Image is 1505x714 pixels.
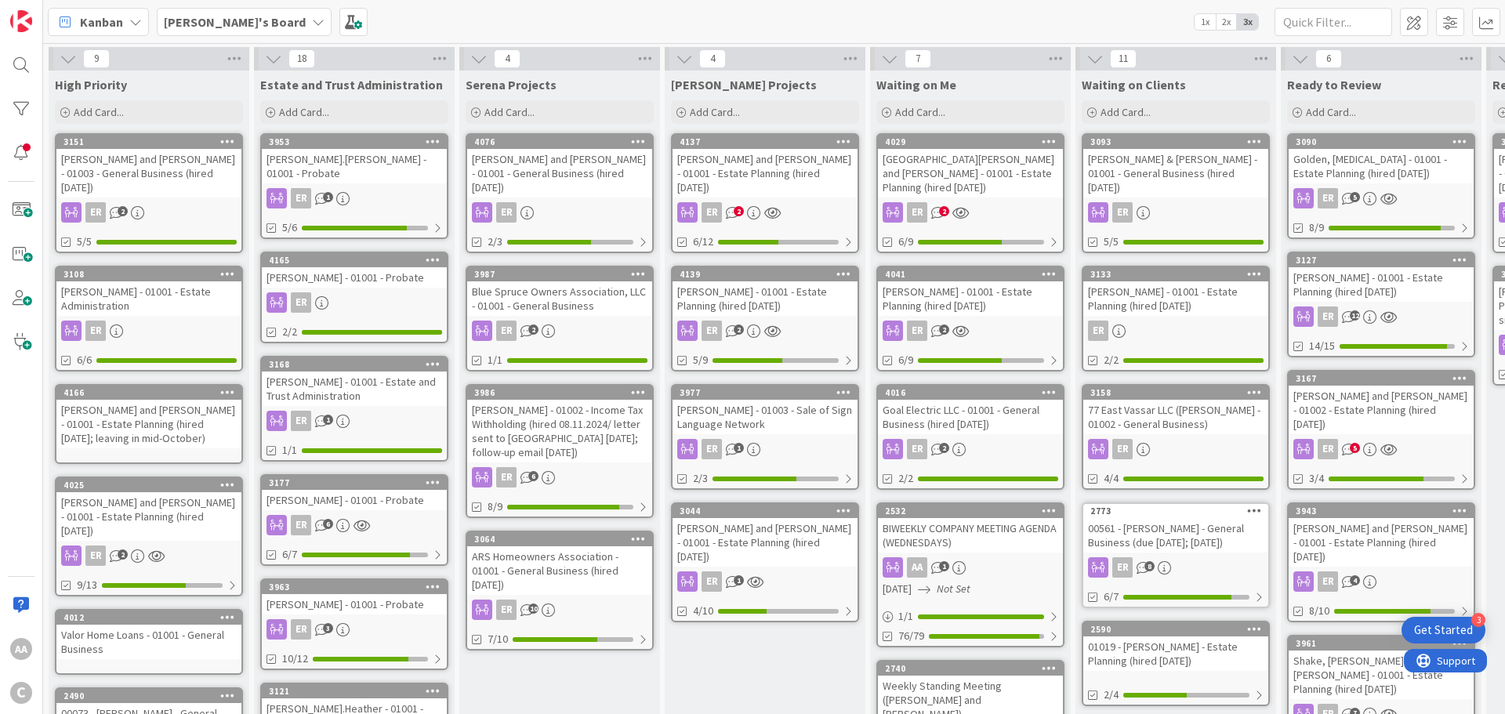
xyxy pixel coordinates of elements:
div: 1/1 [878,607,1063,626]
span: 6/6 [77,352,92,368]
a: 4041[PERSON_NAME] - 01001 - Estate Planning (hired [DATE])ER6/9 [876,266,1064,371]
div: 3158 [1083,386,1268,400]
div: ER [56,202,241,223]
a: 277300561 - [PERSON_NAME] - General Business (due [DATE]; [DATE])ER6/7 [1082,502,1270,608]
div: 2590 [1090,624,1268,635]
div: 3977 [673,386,858,400]
div: [PERSON_NAME] - 01001 - Estate Planning (hired [DATE]) [878,281,1063,316]
div: 3977 [680,387,858,398]
span: 2 [939,443,949,453]
div: 259001019 - [PERSON_NAME] - Estate Planning (hired [DATE]) [1083,622,1268,671]
span: 2 [734,324,744,335]
span: Add Card... [1101,105,1151,119]
div: 4165 [269,255,447,266]
a: 4137[PERSON_NAME] and [PERSON_NAME] - 01001 - Estate Planning (hired [DATE])ER6/12 [671,133,859,253]
div: 4025 [56,478,241,492]
div: ER [291,411,311,431]
div: 3167 [1289,371,1474,386]
a: 3093[PERSON_NAME] & [PERSON_NAME] - 01001 - General Business (hired [DATE])ER5/5 [1082,133,1270,253]
a: 2532BIWEEKLY COMPANY MEETING AGENDA (WEDNESDAYS)AA[DATE]Not Set1/176/79 [876,502,1064,647]
a: 3108[PERSON_NAME] - 01001 - Estate AdministrationER6/6 [55,266,243,371]
div: 4139[PERSON_NAME] - 01001 - Estate Planning (hired [DATE]) [673,267,858,316]
div: [PERSON_NAME] and [PERSON_NAME] - 01001 - Estate Planning (hired [DATE]) [673,149,858,198]
div: Goal Electric LLC - 01001 - General Business (hired [DATE]) [878,400,1063,434]
a: 315877 East Vassar LLC ([PERSON_NAME] - 01002 - General Business)ER4/4 [1082,384,1270,490]
span: 2/2 [1104,352,1119,368]
div: ER [1289,306,1474,327]
div: ER [262,619,447,640]
a: 3168[PERSON_NAME] - 01001 - Estate and Trust AdministrationER1/1 [260,356,448,462]
span: 2/3 [488,234,502,250]
span: 5 [1350,192,1360,202]
div: ER [1088,321,1108,341]
div: Shake, [PERSON_NAME] and [PERSON_NAME] - 01001 - Estate Planning (hired [DATE]) [1289,651,1474,699]
span: 1x [1195,14,1216,30]
span: 3x [1237,14,1258,30]
div: 4041[PERSON_NAME] - 01001 - Estate Planning (hired [DATE]) [878,267,1063,316]
div: ER [907,202,927,223]
div: [PERSON_NAME] - 01001 - Estate Planning (hired [DATE]) [1289,267,1474,302]
div: 3151[PERSON_NAME] and [PERSON_NAME] - 01003 - General Business (hired [DATE]) [56,135,241,198]
div: Open Get Started checklist, remaining modules: 3 [1402,617,1485,643]
span: Add Card... [484,105,535,119]
div: 4016 [878,386,1063,400]
span: 1 / 1 [898,608,913,625]
div: 4137 [680,136,858,147]
div: 3177 [269,477,447,488]
span: 4 [1350,575,1360,585]
div: 4165 [262,253,447,267]
a: 3044[PERSON_NAME] and [PERSON_NAME] - 01001 - Estate Planning (hired [DATE])ER4/10 [671,502,859,622]
div: 2773 [1083,504,1268,518]
div: [PERSON_NAME] - 01002 - Income Tax Withholding (hired 08.11.2024/ letter sent to [GEOGRAPHIC_DATA... [467,400,652,462]
span: 9 [83,49,110,68]
span: 2 [118,549,128,560]
div: 2532 [885,506,1063,516]
div: ER [1289,439,1474,459]
span: 4/10 [693,603,713,619]
a: 4139[PERSON_NAME] - 01001 - Estate Planning (hired [DATE])ER5/9 [671,266,859,371]
span: 5/6 [282,219,297,236]
span: 2 [528,324,539,335]
span: 9/13 [77,577,97,593]
div: [PERSON_NAME] and [PERSON_NAME] - 01003 - General Business (hired [DATE]) [56,149,241,198]
span: 2x [1216,14,1237,30]
div: ER [496,202,517,223]
div: ER [56,321,241,341]
div: 3108 [56,267,241,281]
div: [PERSON_NAME] and [PERSON_NAME] - 01002 - Estate Planning (hired [DATE]) [1289,386,1474,434]
span: 8/9 [1309,219,1324,236]
span: 6/12 [693,234,713,250]
a: 4029[GEOGRAPHIC_DATA][PERSON_NAME] and [PERSON_NAME] - 01001 - Estate Planning (hired [DATE])ER6/9 [876,133,1064,253]
span: 12 [1350,310,1360,321]
div: 4029[GEOGRAPHIC_DATA][PERSON_NAME] and [PERSON_NAME] - 01001 - Estate Planning (hired [DATE]) [878,135,1063,198]
span: 2 [939,324,949,335]
div: ER [291,292,311,313]
div: 3961 [1289,636,1474,651]
div: ER [907,439,927,459]
div: [PERSON_NAME] - 01001 - Estate Planning (hired [DATE]) [673,281,858,316]
img: Visit kanbanzone.com [10,10,32,32]
span: Add Card... [895,105,945,119]
div: [PERSON_NAME] - 01001 - Estate Administration [56,281,241,316]
div: 4166[PERSON_NAME] and [PERSON_NAME] - 01001 - Estate Planning (hired [DATE]; leaving in mid-October) [56,386,241,448]
div: 3987 [474,269,652,280]
div: 4166 [63,387,241,398]
div: 4166 [56,386,241,400]
div: 4165[PERSON_NAME] - 01001 - Probate [262,253,447,288]
span: 2 [939,206,949,216]
div: 4041 [878,267,1063,281]
div: ER [262,188,447,208]
div: 3986 [474,387,652,398]
span: 2/3 [693,470,708,487]
div: [PERSON_NAME] - 01001 - Probate [262,490,447,510]
div: 3177 [262,476,447,490]
span: 6 [528,471,539,481]
div: 3977[PERSON_NAME] - 01003 - Sale of Sign Language Network [673,386,858,434]
span: 1 [323,192,333,202]
div: ER [467,321,652,341]
div: ER [1289,571,1474,592]
div: [PERSON_NAME] - 01003 - Sale of Sign Language Network [673,400,858,434]
div: 3064 [474,534,652,545]
a: 4016Goal Electric LLC - 01001 - General Business (hired [DATE])ER2/2 [876,384,1064,490]
span: Add Card... [690,105,740,119]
